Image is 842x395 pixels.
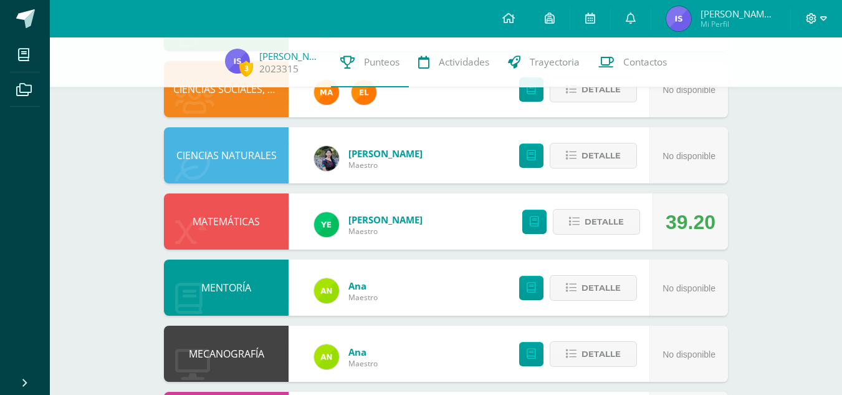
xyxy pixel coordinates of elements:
[553,209,640,235] button: Detalle
[259,50,322,62] a: [PERSON_NAME]
[666,194,715,250] div: 39.20
[499,37,589,87] a: Trayectoria
[550,77,637,102] button: Detalle
[164,193,289,250] div: MATEMÁTICAS
[164,260,289,316] div: MENTORÍA
[164,61,289,117] div: CIENCIAS SOCIALES, FORMACIÓN CIUDADANA E INTERCULTURALIDAD
[348,213,423,226] a: [PERSON_NAME]
[164,127,289,183] div: CIENCIAS NATURALES
[581,276,621,300] span: Detalle
[348,226,423,237] span: Maestro
[364,56,399,69] span: Punteos
[225,49,250,74] img: f3cf3e2b4df8c6213b9a733a07e1c80b.png
[314,278,339,303] img: 122d7b7bf6a5205df466ed2966025dea.png
[663,283,715,293] span: No disponible
[701,7,775,20] span: [PERSON_NAME] [PERSON_NAME]
[585,210,624,233] span: Detalle
[348,280,378,292] a: Ana
[331,37,409,87] a: Punteos
[581,78,621,101] span: Detalle
[314,344,339,369] img: 122d7b7bf6a5205df466ed2966025dea.png
[348,292,378,303] span: Maestro
[550,143,637,168] button: Detalle
[314,212,339,237] img: dfa1fd8186729af5973cf42d94c5b6ba.png
[314,80,339,105] img: 266030d5bbfb4fab9f05b9da2ad38396.png
[409,37,499,87] a: Actividades
[701,19,775,29] span: Mi Perfil
[348,358,378,369] span: Maestro
[314,146,339,171] img: b2b209b5ecd374f6d147d0bc2cef63fa.png
[581,144,621,167] span: Detalle
[239,61,253,76] span: 3
[663,151,715,161] span: No disponible
[530,56,580,69] span: Trayectoria
[348,160,423,170] span: Maestro
[348,147,423,160] a: [PERSON_NAME]
[589,37,676,87] a: Contactos
[663,85,715,95] span: No disponible
[666,6,691,31] img: f3cf3e2b4df8c6213b9a733a07e1c80b.png
[352,80,376,105] img: 31c982a1c1d67d3c4d1e96adbf671f86.png
[623,56,667,69] span: Contactos
[581,343,621,366] span: Detalle
[663,349,715,359] span: No disponible
[348,346,378,358] a: Ana
[259,62,299,76] a: 2023315
[550,341,637,367] button: Detalle
[164,326,289,382] div: MECANOGRAFÍA
[439,56,489,69] span: Actividades
[550,275,637,301] button: Detalle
